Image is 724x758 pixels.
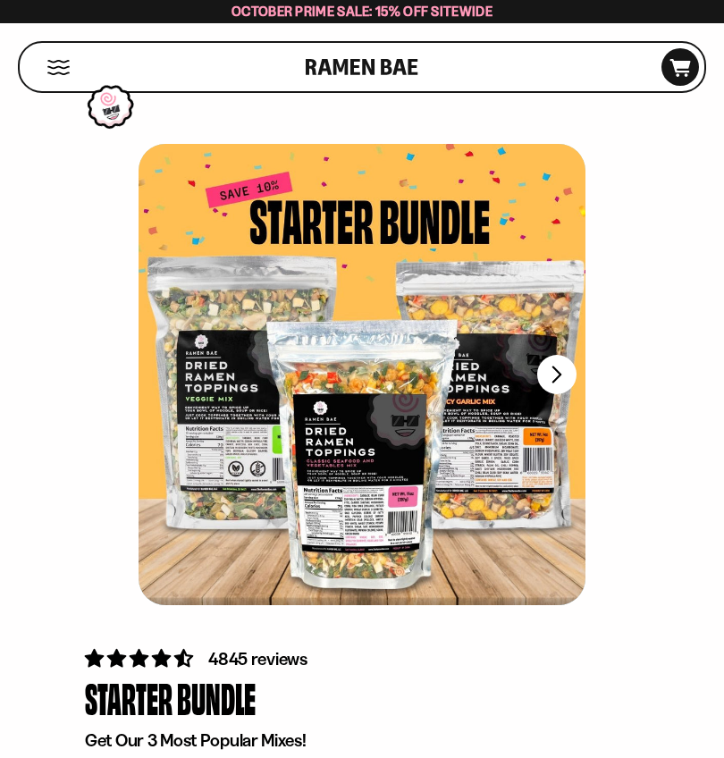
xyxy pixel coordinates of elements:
span: 4845 reviews [208,648,307,670]
button: Mobile Menu Trigger [46,60,71,75]
span: October Prime Sale: 15% off Sitewide [232,3,492,20]
div: Bundle [177,672,256,725]
div: Starter [85,672,173,725]
button: Next [537,355,577,394]
p: Get Our 3 Most Popular Mixes! [85,729,639,752]
span: 4.71 stars [85,647,197,670]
